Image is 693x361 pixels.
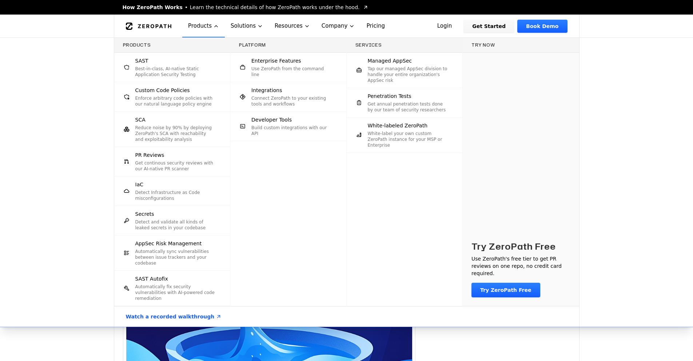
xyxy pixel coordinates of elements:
a: Developer ToolsBuild custom integrations with our API [230,112,346,141]
span: Learn the technical details of how ZeroPath works under the hood. [190,4,360,11]
a: SCAReduce noise by 90% by deploying ZeroPath's SCA with reachability and exploitability analysis [114,112,230,147]
span: White-labeled ZeroPath [368,122,428,129]
span: Secrets [135,210,154,218]
a: Get Started [463,20,514,33]
a: SASTBest-in-class, AI-native Static Application Security Testing [114,53,230,82]
a: AppSec Risk ManagementAutomatically sync vulnerabilities between issue trackers and your codebase [114,235,230,270]
a: SAST AutofixAutomatically fix security vulnerabilities with AI-powered code remediation [114,271,230,306]
a: Custom Code PoliciesEnforce arbitrary code policies with our natural language policy engine [114,82,230,111]
p: Build custom integrations with our API [251,125,332,136]
span: Developer Tools [251,116,292,123]
span: SCA [135,116,146,123]
a: PR ReviewsGet continous security reviews with our AI-native PR scanner [114,147,230,176]
p: Automatically fix security vulnerabilities with AI-powered code remediation [135,284,216,301]
a: IaCDetect Infrastructure as Code misconfigurations [114,176,230,206]
span: Managed AppSec [368,57,412,64]
h3: Try now [471,42,570,48]
p: Use ZeroPath's free tier to get PR reviews on one repo, no credit card required. [471,255,570,277]
p: Connect ZeroPath to your existing tools and workflows [251,95,332,107]
p: Get annual penetration tests done by our team of security researchers [368,101,448,113]
span: Integrations [251,87,282,94]
a: Enterprise FeaturesUse ZeroPath from the command line [230,53,346,82]
button: Solutions [225,15,269,37]
a: Book Demo [517,20,567,33]
a: Managed AppSecTap our managed AppSec division to handle your entire organization's AppSec risk [347,53,463,88]
button: Company [316,15,361,37]
a: SecretsDetect and validate all kinds of leaked secrets in your codebase [114,206,230,235]
h3: Services [355,42,454,48]
p: Automatically sync vulnerabilities between issue trackers and your codebase [135,249,216,266]
span: IaC [135,181,143,188]
h3: Products [123,42,222,48]
button: Products [182,15,225,37]
span: Penetration Tests [368,92,411,100]
p: Detect Infrastructure as Code misconfigurations [135,190,216,201]
p: Detect and validate all kinds of leaked secrets in your codebase [135,219,216,231]
span: SAST [135,57,148,64]
button: Resources [269,15,316,37]
a: White-labeled ZeroPathWhite-label your own custom ZeroPath instance for your MSP or Enterprise [347,118,463,152]
p: White-label your own custom ZeroPath instance for your MSP or Enterprise [368,131,448,148]
span: AppSec Risk Management [135,240,202,247]
a: Login [429,20,461,33]
h3: Platform [239,42,338,48]
p: Tap our managed AppSec division to handle your entire organization's AppSec risk [368,66,448,83]
h3: Try ZeroPath Free [471,241,556,252]
a: How ZeroPath WorksLearn the technical details of how ZeroPath works under the hood. [123,4,369,11]
p: Enforce arbitrary code policies with our natural language policy engine [135,95,216,107]
nav: Global [114,15,580,37]
a: Watch a recorded walkthrough [117,306,231,327]
span: Custom Code Policies [135,87,190,94]
a: Penetration TestsGet annual penetration tests done by our team of security researchers [347,88,463,117]
span: Enterprise Features [251,57,301,64]
span: How ZeroPath Works [123,4,183,11]
p: Best-in-class, AI-native Static Application Security Testing [135,66,216,78]
p: Get continous security reviews with our AI-native PR scanner [135,160,216,172]
p: Use ZeroPath from the command line [251,66,332,78]
p: Reduce noise by 90% by deploying ZeroPath's SCA with reachability and exploitability analysis [135,125,216,142]
a: Pricing [361,15,391,37]
span: PR Reviews [135,151,164,159]
a: IntegrationsConnect ZeroPath to your existing tools and workflows [230,82,346,111]
a: Try ZeroPath Free [471,283,540,297]
span: SAST Autofix [135,275,168,282]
